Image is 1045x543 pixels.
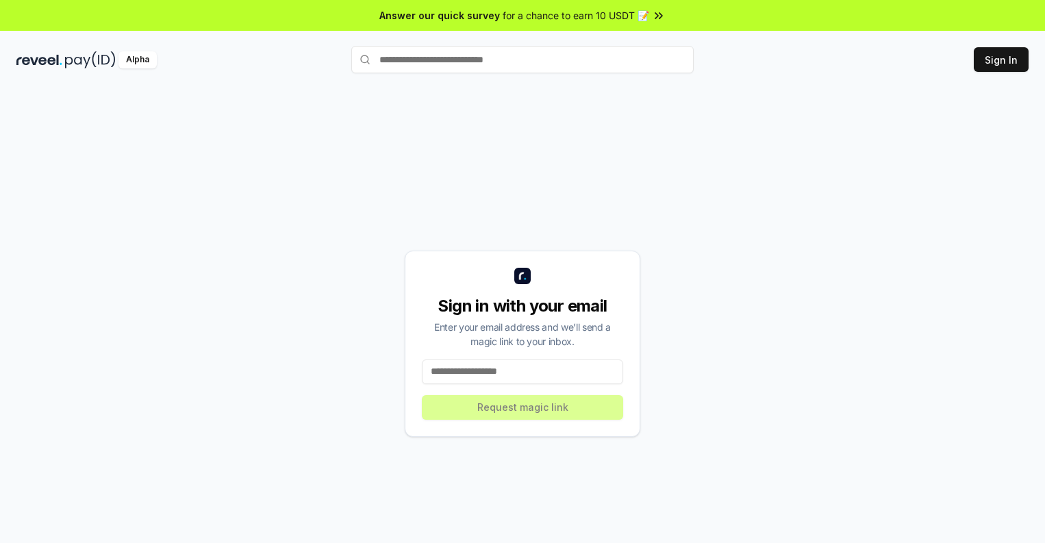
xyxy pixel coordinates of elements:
[118,51,157,68] div: Alpha
[514,268,531,284] img: logo_small
[422,320,623,349] div: Enter your email address and we’ll send a magic link to your inbox.
[503,8,649,23] span: for a chance to earn 10 USDT 📝
[422,295,623,317] div: Sign in with your email
[16,51,62,68] img: reveel_dark
[65,51,116,68] img: pay_id
[974,47,1029,72] button: Sign In
[379,8,500,23] span: Answer our quick survey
